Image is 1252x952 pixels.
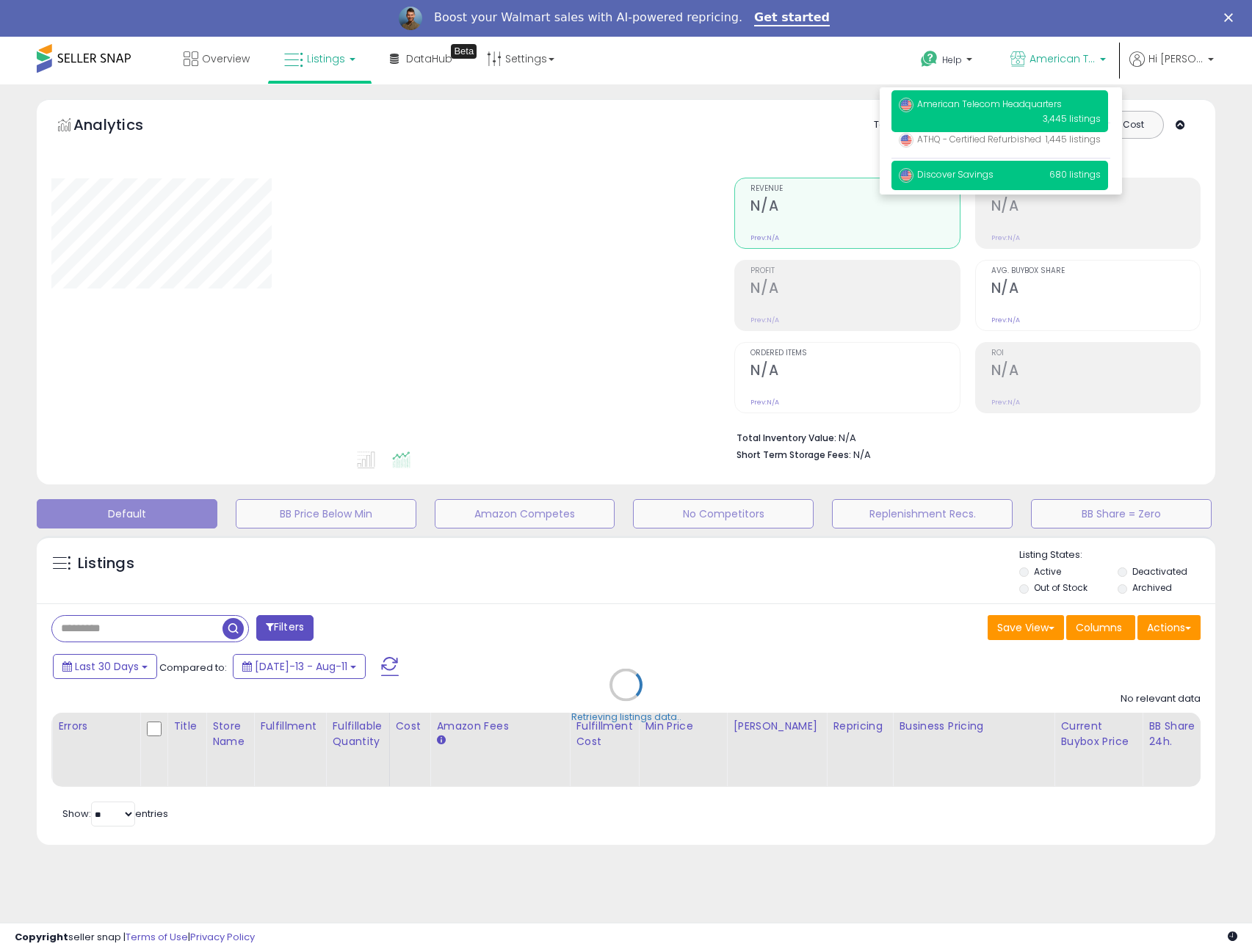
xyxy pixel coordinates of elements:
div: Boost your Walmart sales with AI-powered repricing. [434,10,742,25]
small: Prev: N/A [991,398,1020,407]
span: N/A [853,448,871,462]
span: Profit [750,267,959,275]
h2: N/A [750,362,959,382]
div: Totals For [874,118,931,132]
button: Replenishment Recs. [832,499,1013,528]
span: 680 listings [1049,168,1101,181]
span: Hi [PERSON_NAME] [1148,51,1204,66]
button: BB Price Below Min [236,499,416,528]
small: Prev: N/A [750,398,779,407]
button: BB Share = Zero [1031,499,1212,528]
button: Amazon Competes [435,499,615,528]
span: American Telecom Headquarters [899,98,1062,110]
span: Listings [307,51,345,66]
small: Prev: N/A [991,316,1020,324]
span: Ordered Items [750,349,959,357]
h5: Analytics [73,115,172,139]
b: Short Term Storage Fees: [737,448,851,461]
span: Revenue [750,185,959,193]
span: Discover Savings [899,168,994,181]
span: Overview [202,51,250,66]
div: Close [1224,13,1239,22]
a: American Telecom Headquarters [999,37,1117,84]
h2: N/A [750,280,959,299]
a: Overview [173,37,261,81]
button: Default [37,499,217,528]
img: usa.png [899,133,913,148]
h2: N/A [991,362,1200,382]
div: Retrieving listings data.. [571,711,681,724]
a: Help [909,39,987,84]
small: Prev: N/A [991,233,1020,242]
button: No Competitors [633,499,814,528]
small: Prev: N/A [750,233,779,242]
div: Tooltip anchor [451,44,477,59]
span: DataHub [406,51,452,66]
span: Avg. Buybox Share [991,267,1200,275]
b: Total Inventory Value: [737,432,836,444]
span: American Telecom Headquarters [1030,51,1096,66]
small: Prev: N/A [750,316,779,324]
h2: N/A [991,280,1200,299]
span: ROI [991,349,1200,357]
img: usa.png [899,168,913,183]
a: Get started [754,10,830,26]
span: Help [942,54,962,66]
i: Get Help [920,50,938,68]
a: DataHub [379,37,463,81]
span: 3,445 listings [1043,112,1101,125]
img: usa.png [899,98,913,112]
h2: N/A [750,197,959,217]
li: N/A [737,428,1190,446]
a: Settings [476,37,565,81]
a: Hi [PERSON_NAME] [1129,51,1214,84]
a: Listings [273,37,366,81]
h2: N/A [991,197,1200,217]
span: ATHQ - Certified Refurbished [899,133,1041,145]
span: 1,445 listings [1046,133,1101,145]
img: Profile image for Adrian [399,7,422,30]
